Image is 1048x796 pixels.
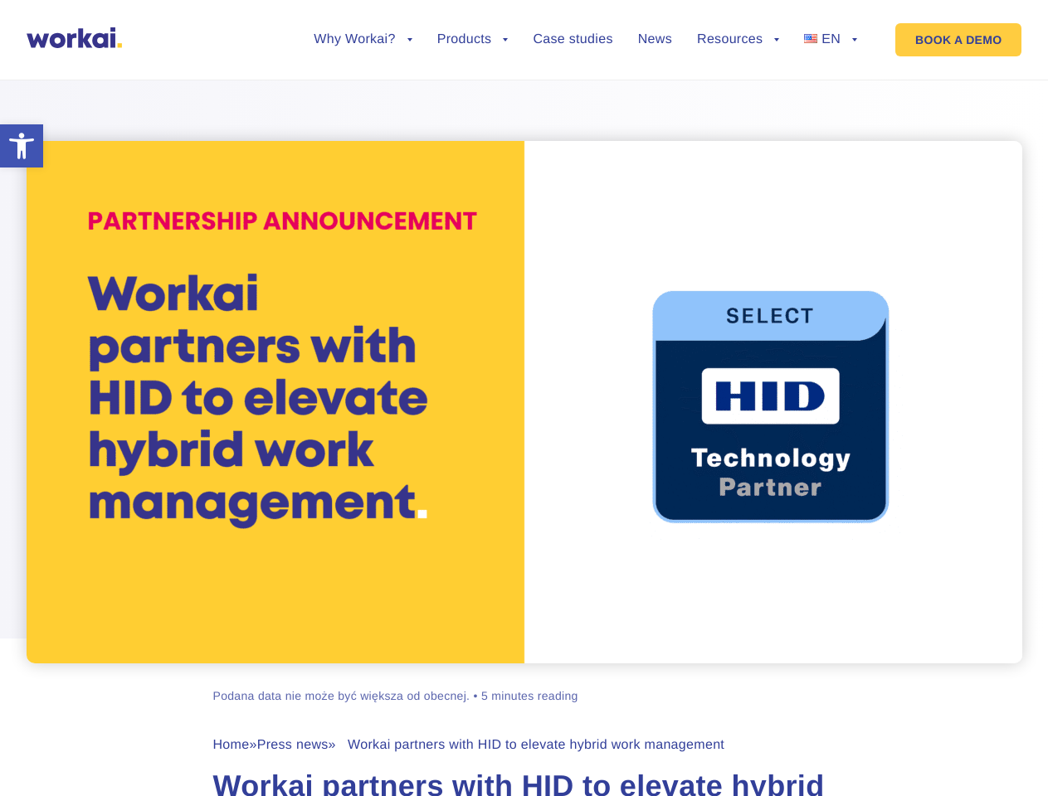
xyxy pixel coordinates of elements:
a: Case studies [533,33,612,46]
a: News [638,33,672,46]
a: Products [437,33,509,46]
div: Podana data nie może być większa od obecnej. • 5 minutes reading [213,688,578,704]
a: Resources [697,33,779,46]
a: EN [804,33,857,46]
a: Press news [257,738,329,752]
div: » » Workai partners with HID to elevate hybrid work management [213,737,836,753]
a: Why Workai? [314,33,412,46]
a: BOOK A DEMO [895,23,1021,56]
a: Home [213,738,250,752]
span: EN [821,32,841,46]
